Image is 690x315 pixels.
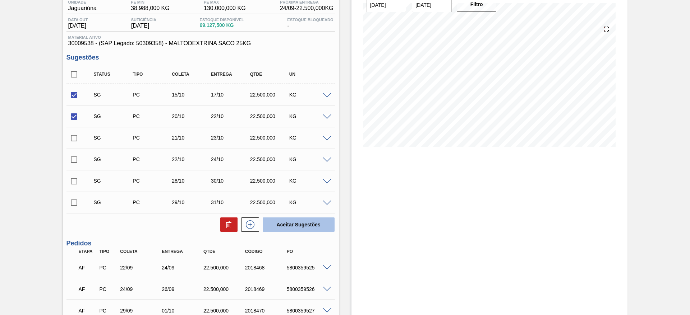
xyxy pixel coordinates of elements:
[170,92,213,98] div: 15/10/2025
[92,178,135,184] div: Sugestão Criada
[131,18,156,22] span: Suficiência
[131,5,170,11] span: 38.988,000 KG
[285,18,335,29] div: -
[66,240,335,247] h3: Pedidos
[68,23,88,29] span: [DATE]
[77,260,98,276] div: Aguardando Faturamento
[248,92,292,98] div: 22.500,000
[287,156,331,162] div: KG
[285,308,332,314] div: 5800359527
[285,249,332,254] div: PO
[131,113,174,119] div: Pedido de Compra
[287,199,331,205] div: KG
[170,113,213,119] div: 20/10/2025
[248,113,292,119] div: 22.500,000
[170,199,213,205] div: 29/10/2025
[280,5,333,11] span: 24/09 - 22.500,000 KG
[170,72,213,77] div: Coleta
[131,135,174,141] div: Pedido de Compra
[79,286,97,292] p: AF
[97,308,119,314] div: Pedido de Compra
[243,265,290,271] div: 2018468
[204,5,246,11] span: 130.000,000 KG
[238,217,259,232] div: Nova sugestão
[170,156,213,162] div: 22/10/2025
[131,156,174,162] div: Pedido de Compra
[160,265,207,271] div: 24/09/2025
[92,135,135,141] div: Sugestão Criada
[131,72,174,77] div: Tipo
[287,72,331,77] div: UN
[131,178,174,184] div: Pedido de Compra
[68,18,88,22] span: Data out
[118,265,165,271] div: 22/09/2025
[131,92,174,98] div: Pedido de Compra
[209,92,253,98] div: 17/10/2025
[243,249,290,254] div: Código
[68,35,333,39] span: Material ativo
[287,178,331,184] div: KG
[209,178,253,184] div: 30/10/2025
[209,156,253,162] div: 24/10/2025
[118,308,165,314] div: 29/09/2025
[243,308,290,314] div: 2018470
[209,113,253,119] div: 22/10/2025
[79,265,97,271] p: AF
[92,92,135,98] div: Sugestão Criada
[131,199,174,205] div: Pedido de Compra
[118,249,165,254] div: Coleta
[287,92,331,98] div: KG
[77,281,98,297] div: Aguardando Faturamento
[92,156,135,162] div: Sugestão Criada
[200,23,244,28] span: 69.127,500 KG
[202,286,248,292] div: 22.500,000
[97,265,119,271] div: Pedido de Compra
[248,199,292,205] div: 22.500,000
[209,72,253,77] div: Entrega
[285,286,332,292] div: 5800359526
[202,308,248,314] div: 22.500,000
[92,113,135,119] div: Sugestão Criada
[160,249,207,254] div: Entrega
[170,178,213,184] div: 28/10/2025
[248,72,292,77] div: Qtde
[209,199,253,205] div: 31/10/2025
[259,217,335,232] div: Aceitar Sugestões
[97,249,119,254] div: Tipo
[263,217,335,232] button: Aceitar Sugestões
[287,113,331,119] div: KG
[202,265,248,271] div: 22.500,000
[248,156,292,162] div: 22.500,000
[287,18,333,22] span: Estoque Bloqueado
[209,135,253,141] div: 23/10/2025
[97,286,119,292] div: Pedido de Compra
[200,18,244,22] span: Estoque Disponível
[248,178,292,184] div: 22.500,000
[79,308,97,314] p: AF
[68,5,97,11] span: Jaguariúna
[160,308,207,314] div: 01/10/2025
[92,72,135,77] div: Status
[202,249,248,254] div: Qtde
[287,135,331,141] div: KG
[92,199,135,205] div: Sugestão Criada
[77,249,98,254] div: Etapa
[160,286,207,292] div: 26/09/2025
[68,40,333,47] span: 30009538 - (SAP Legado: 50309358) - MALTODEXTRINA SACO 25KG
[131,23,156,29] span: [DATE]
[243,286,290,292] div: 2018469
[170,135,213,141] div: 21/10/2025
[248,135,292,141] div: 22.500,000
[217,217,238,232] div: Excluir Sugestões
[66,54,335,61] h3: Sugestões
[118,286,165,292] div: 24/09/2025
[285,265,332,271] div: 5800359525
